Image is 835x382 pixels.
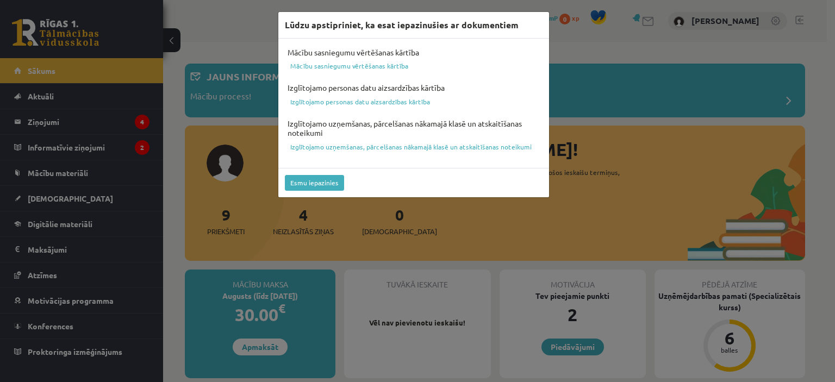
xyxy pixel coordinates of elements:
button: Esmu iepazinies [285,175,344,191]
h4: Izglītojamo personas datu aizsardzības kārtība [285,80,543,95]
a: Izglītojamo personas datu aizsardzības kārtība [285,95,543,108]
a: Izglītojamo uzņemšanas, pārcelšanas nākamajā klasē un atskaitīšanas noteikumi [285,140,543,153]
h4: Mācību sasniegumu vērtēšanas kārtība [285,45,543,60]
h4: Izglītojamo uzņemšanas, pārcelšanas nākamajā klasē un atskaitīšanas noteikumi [285,116,543,140]
h3: Lūdzu apstipriniet, ka esat iepazinušies ar dokumentiem [285,18,519,32]
a: Mācību sasniegumu vērtēšanas kārtība [285,59,543,72]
